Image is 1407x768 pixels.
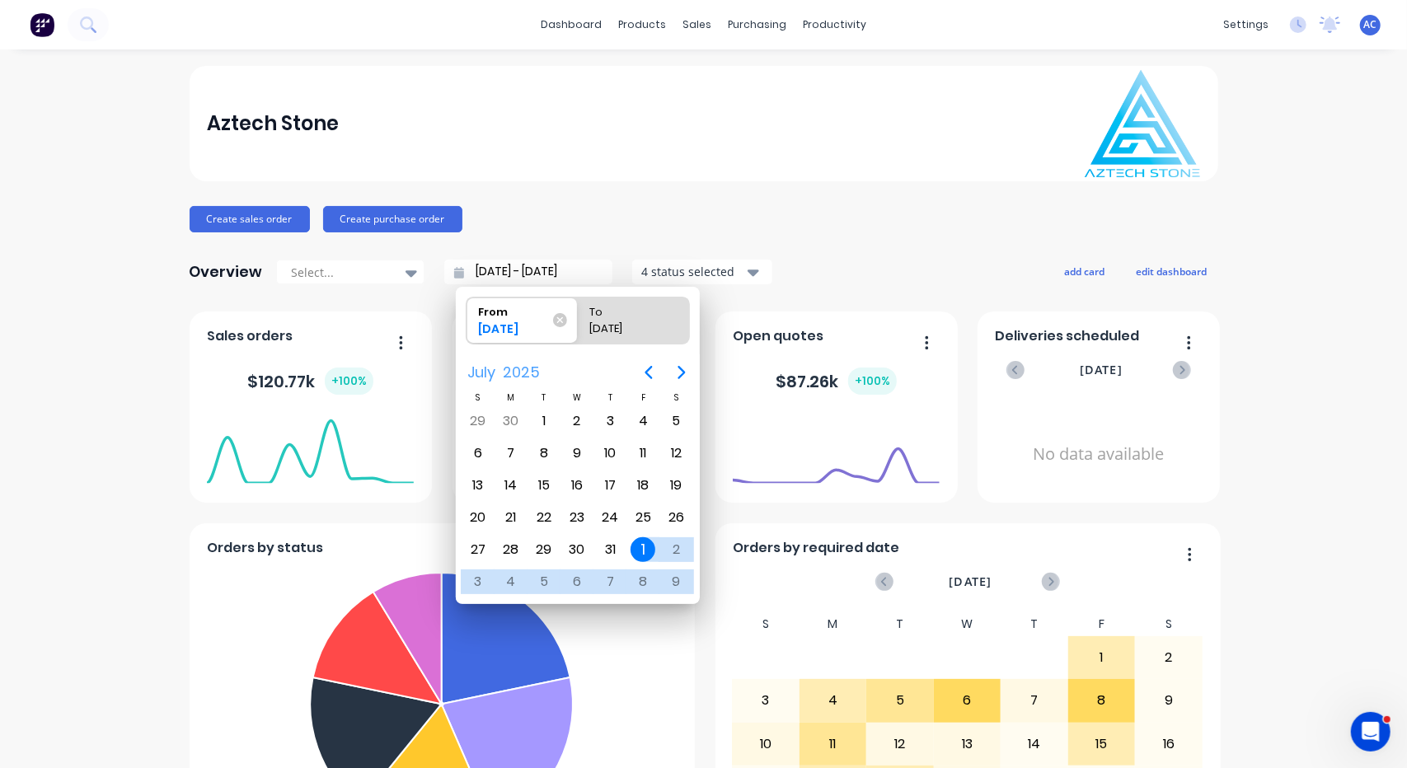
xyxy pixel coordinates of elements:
div: Monday, July 7, 2025 [499,441,523,466]
div: Aztech Stone [207,107,339,140]
span: Orders by status [207,538,323,558]
div: Sunday, August 3, 2025 [466,569,490,594]
div: Wednesday, July 9, 2025 [565,441,589,466]
div: 4 status selected [641,263,745,280]
div: Thursday, July 3, 2025 [598,409,622,433]
div: Friday, July 4, 2025 [631,409,655,433]
div: Saturday, July 12, 2025 [664,441,689,466]
div: 8 [1069,680,1135,721]
div: Wednesday, July 23, 2025 [565,505,589,530]
div: F [626,391,659,405]
div: Monday, July 28, 2025 [499,537,523,562]
img: Aztech Stone [1085,70,1200,177]
div: Saturday, July 19, 2025 [664,473,689,498]
div: 3 [733,680,799,721]
div: Overview [190,255,263,288]
div: Wednesday, July 2, 2025 [565,409,589,433]
div: productivity [795,12,875,37]
button: Create purchase order [323,206,462,232]
div: Saturday, August 9, 2025 [664,569,689,594]
div: $ 87.26k [776,368,897,395]
div: 6 [935,680,1001,721]
div: Tuesday, August 5, 2025 [532,569,556,594]
div: Tuesday, July 8, 2025 [532,441,556,466]
div: Friday, July 18, 2025 [631,473,655,498]
div: From [471,297,556,321]
a: dashboard [532,12,610,37]
div: To [583,297,667,321]
span: [DATE] [1080,361,1123,379]
div: W [934,612,1001,636]
span: Deliveries scheduled [995,326,1139,346]
div: Sunday, July 20, 2025 [466,505,490,530]
span: July [464,358,499,387]
div: + 100 % [325,368,373,395]
div: Sunday, July 6, 2025 [466,441,490,466]
div: Saturday, August 2, 2025 [664,537,689,562]
div: S [462,391,495,405]
div: products [610,12,674,37]
button: July2025 [457,358,551,387]
div: Friday, August 1, 2025 [631,537,655,562]
div: S [659,391,692,405]
div: 5 [867,680,933,721]
div: No data available [995,400,1202,508]
div: S [732,612,800,636]
div: T [593,391,626,405]
iframe: Intercom live chat [1351,712,1391,752]
div: Tuesday, July 22, 2025 [532,505,556,530]
span: Open quotes [733,326,823,346]
span: Orders by required date [733,538,899,558]
span: [DATE] [949,573,992,591]
div: M [800,612,867,636]
div: sales [674,12,720,37]
div: [DATE] [471,321,556,344]
div: Thursday, July 31, 2025 [598,537,622,562]
span: AC [1364,17,1377,32]
div: Sunday, July 13, 2025 [466,473,490,498]
button: Next page [665,356,698,389]
div: 2 [1136,637,1202,678]
div: purchasing [720,12,795,37]
div: 4 [800,680,866,721]
img: Factory [30,12,54,37]
div: Tuesday, July 29, 2025 [532,537,556,562]
div: S [1135,612,1203,636]
div: 11 [800,724,866,765]
div: 13 [935,724,1001,765]
div: Saturday, July 5, 2025 [664,409,689,433]
div: $ 120.77k [247,368,373,395]
div: 15 [1069,724,1135,765]
button: edit dashboard [1126,260,1218,282]
div: W [560,391,593,405]
button: 4 status selected [632,260,772,284]
div: Thursday, July 24, 2025 [598,505,622,530]
div: 9 [1136,680,1202,721]
div: Tuesday, July 15, 2025 [532,473,556,498]
div: 14 [1001,724,1067,765]
div: + 100 % [848,368,897,395]
div: [DATE] [583,321,667,344]
div: Monday, July 14, 2025 [499,473,523,498]
div: 7 [1001,680,1067,721]
button: add card [1054,260,1116,282]
div: T [866,612,934,636]
div: settings [1215,12,1277,37]
div: Thursday, August 7, 2025 [598,569,622,594]
div: T [528,391,560,405]
div: Friday, July 11, 2025 [631,441,655,466]
div: Thursday, July 10, 2025 [598,441,622,466]
div: F [1068,612,1136,636]
div: 12 [867,724,933,765]
div: 10 [733,724,799,765]
span: 2025 [499,358,544,387]
div: Thursday, July 17, 2025 [598,473,622,498]
div: M [495,391,528,405]
div: 1 [1069,637,1135,678]
div: Monday, July 21, 2025 [499,505,523,530]
button: Create sales order [190,206,310,232]
div: Friday, August 8, 2025 [631,569,655,594]
div: Tuesday, July 1, 2025 [532,409,556,433]
span: Sales orders [207,326,293,346]
div: Saturday, July 26, 2025 [664,505,689,530]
